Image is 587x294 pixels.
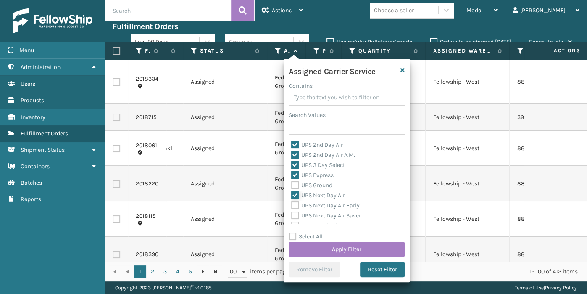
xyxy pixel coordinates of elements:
span: 100 [228,268,240,276]
span: Administration [21,64,61,71]
label: UPS Next Day Air Saver [291,212,361,219]
label: Product SKU [323,47,325,55]
span: Fulfillment Orders [21,130,68,137]
td: FedEx Ground [267,237,306,272]
a: 2018220 [136,180,158,188]
span: Shipment Status [21,146,65,154]
td: Assigned [183,201,267,237]
span: Go to the last page [212,268,219,275]
div: Last 90 Days [135,37,200,46]
button: Apply Filter [289,242,405,257]
td: Assigned [183,104,267,131]
h4: Assigned Carrier Service [289,64,376,77]
a: 2018061 [136,141,157,150]
span: Actions [272,7,292,14]
button: Remove Filter [289,262,340,277]
td: FedEx Ground [267,104,306,131]
h3: Fulfillment Orders [113,21,178,32]
a: 2018115 [136,212,156,220]
label: UPS Standard [291,222,337,229]
span: Inventory [21,114,45,121]
label: Search Values [289,111,326,119]
span: Users [21,80,35,87]
a: 2 [146,265,159,278]
a: 2018715 [136,113,157,122]
td: FedEx Ground [267,60,306,104]
td: Fellowship - West [426,131,510,166]
td: Assigned [183,166,267,201]
td: FedEx Ground [267,201,306,237]
label: UPS 2nd Day Air A.M. [291,151,355,159]
button: Reset Filter [360,262,405,277]
div: Choose a seller [374,6,414,15]
label: Status [200,47,251,55]
a: 883554680705 [517,251,558,258]
td: Fellowship - West [426,104,510,131]
span: Containers [21,163,50,170]
label: Orders to be shipped [DATE] [430,38,511,45]
td: Assigned [183,131,267,166]
td: Assigned [183,237,267,272]
a: 2018390 [136,250,158,259]
div: 1 - 100 of 412 items [301,268,578,276]
a: 1 [134,265,146,278]
label: Fulfillment Order Id [145,47,150,55]
div: | [515,281,577,294]
label: Assigned Warehouse [433,47,493,55]
td: Assigned [183,60,267,104]
span: Products [21,97,44,104]
span: Mode [466,7,481,14]
label: UPS 3 Day Select [291,162,345,169]
label: UPS Express [291,172,334,179]
span: Batches [21,179,42,186]
a: 392101709895 [517,114,555,121]
a: Terms of Use [515,285,544,291]
td: Fellowship - West [426,237,510,272]
span: Menu [19,47,34,54]
a: Go to the next page [197,265,209,278]
a: 883552030480 [517,145,559,152]
a: 3 [159,265,171,278]
span: Go to the next page [200,268,206,275]
span: Reports [21,196,41,203]
p: Copyright 2023 [PERSON_NAME]™ v 1.0.185 [115,281,212,294]
label: UPS Ground [291,182,332,189]
label: UPS Next Day Air Early [291,202,360,209]
td: Fellowship - West [426,166,510,201]
a: 4 [171,265,184,278]
span: Export to .xls [529,38,563,45]
td: FedEx Ground [267,166,306,201]
a: Privacy Policy [545,285,577,291]
div: Group by [229,37,253,46]
label: Quantity [358,47,409,55]
label: Assigned Carrier Service [284,47,290,55]
a: 883553334182 [517,180,558,187]
img: logo [13,8,92,34]
label: Use regular Palletizing mode [326,38,412,45]
label: UPS 2nd Day Air [291,141,343,148]
span: items per page [228,265,289,278]
a: 5 [184,265,197,278]
input: Type the text you wish to filter on [289,90,405,106]
a: 883554437754 [517,78,558,85]
span: Actions [527,44,585,58]
td: FedEx Ground [267,131,306,166]
label: Contains [289,82,313,90]
label: Select All [289,233,323,240]
label: UPS Next Day Air [291,192,345,199]
a: 883552706783 [517,215,558,222]
td: Fellowship - West [426,201,510,237]
td: Fellowship - West [426,60,510,104]
a: 2018334 [136,75,158,83]
a: Go to the last page [209,265,222,278]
